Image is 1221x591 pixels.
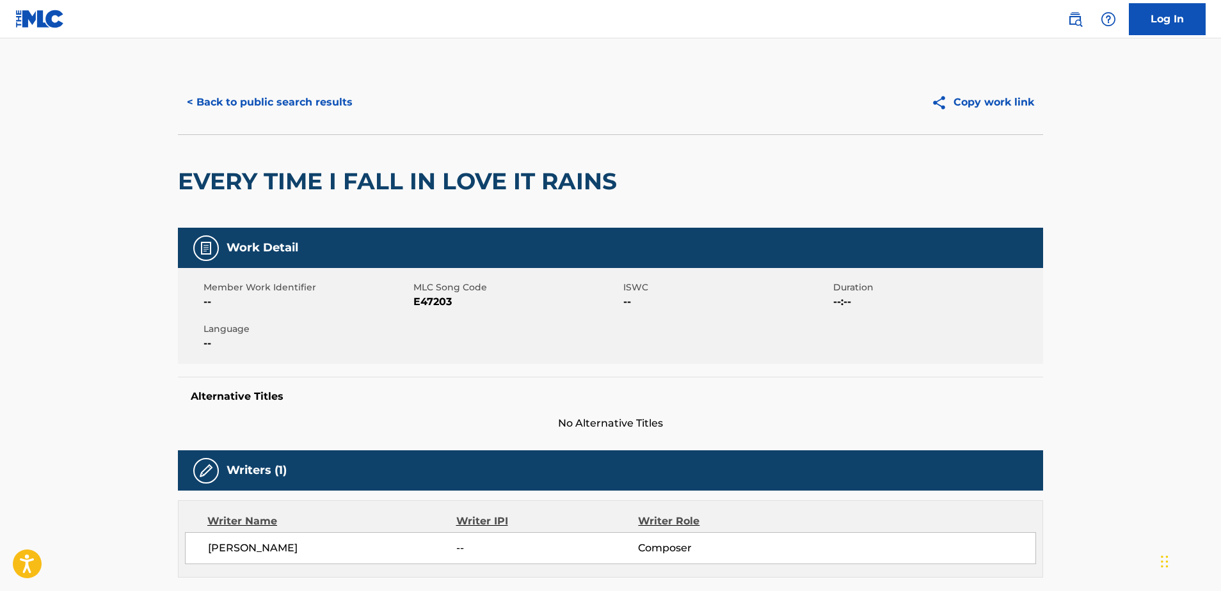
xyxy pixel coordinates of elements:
button: < Back to public search results [178,86,362,118]
div: Help [1096,6,1121,32]
a: Log In [1129,3,1206,35]
span: Member Work Identifier [203,281,410,294]
span: Language [203,322,410,336]
span: -- [203,336,410,351]
span: Duration [833,281,1040,294]
span: [PERSON_NAME] [208,540,456,556]
a: Public Search [1062,6,1088,32]
div: Writer IPI [456,514,639,529]
span: E47203 [413,294,620,310]
iframe: Resource Center [1185,385,1221,494]
span: -- [623,294,830,310]
span: --:-- [833,294,1040,310]
h5: Work Detail [227,240,298,255]
img: help [1101,12,1116,27]
img: MLC Logo [15,10,65,28]
img: Writers [198,463,214,478]
span: MLC Song Code [413,281,620,294]
div: Writer Name [207,514,456,529]
span: -- [456,540,638,556]
span: Composer [638,540,804,556]
span: No Alternative Titles [178,416,1043,431]
h5: Writers (1) [227,463,287,478]
iframe: Chat Widget [1157,530,1221,591]
button: Copy work link [922,86,1043,118]
div: Drag [1161,542,1169,581]
img: search [1067,12,1083,27]
h5: Alternative Titles [191,390,1030,403]
span: ISWC [623,281,830,294]
h2: EVERY TIME I FALL IN LOVE IT RAINS [178,167,623,196]
div: Writer Role [638,514,804,529]
span: -- [203,294,410,310]
img: Copy work link [931,95,954,111]
img: Work Detail [198,240,214,256]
